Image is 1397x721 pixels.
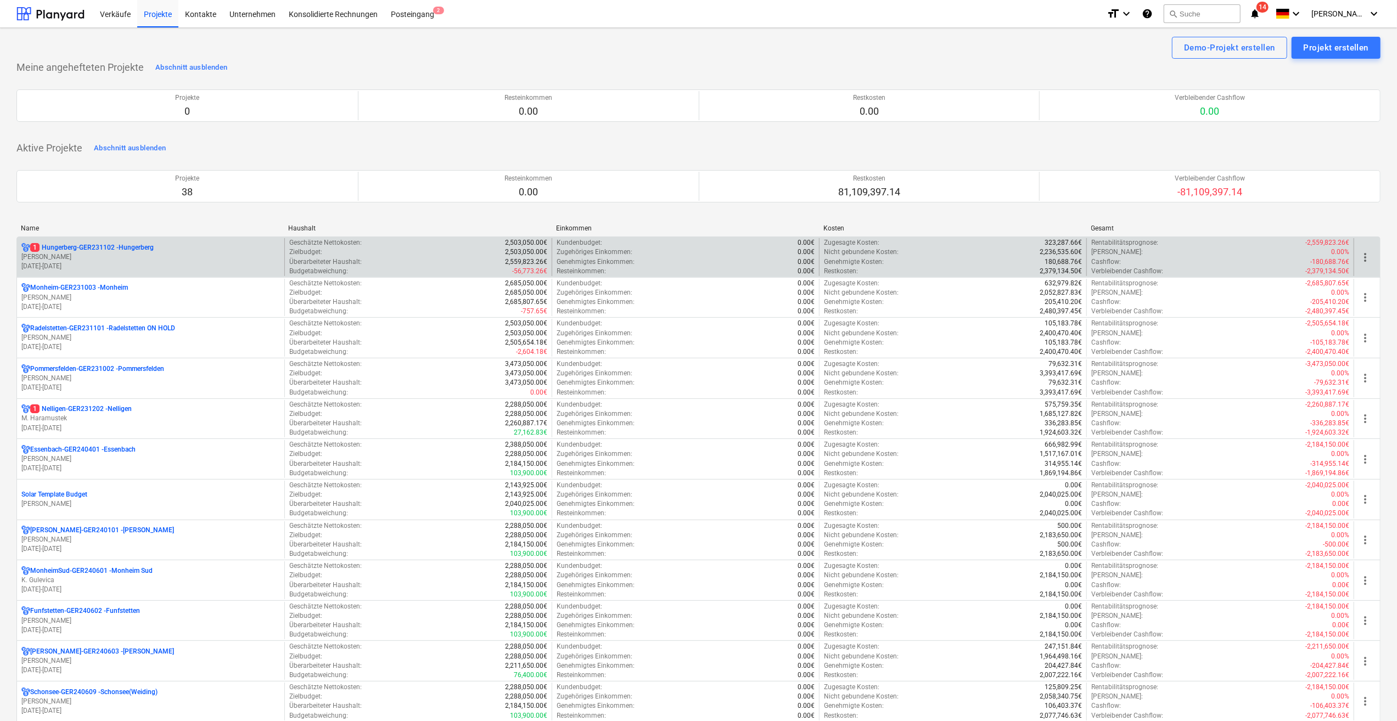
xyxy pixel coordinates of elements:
p: -3,473,050.00€ [1305,359,1349,369]
p: Resteinkommen : [557,388,606,397]
span: more_vert [1359,574,1372,587]
p: Projekte [175,174,199,183]
div: Für das Projekt sind mehrere Währungen aktiviert [21,688,30,697]
p: Rentabilitätsprognose : [1091,279,1158,288]
div: [PERSON_NAME]-GER240101 -[PERSON_NAME][PERSON_NAME][DATE]-[DATE] [21,526,280,554]
p: 0.00€ [798,419,815,428]
p: Cashflow : [1091,297,1121,307]
p: Zielbudget : [289,288,322,297]
div: MonheimSud-GER240601 -Monheim SudK. Gulevica[DATE]-[DATE] [21,566,280,594]
p: Nicht gebundene Kosten : [824,288,899,297]
p: 3,473,050.00€ [505,369,547,378]
p: Rentabilitätsprognose : [1091,359,1158,369]
button: Projekt erstellen [1292,37,1381,59]
p: 0.00€ [798,307,815,316]
p: Geschätzte Nettokosten : [289,319,362,328]
p: Resteinkommen : [557,347,606,357]
p: Genehmigte Kosten : [824,338,884,347]
p: [PERSON_NAME] [21,252,280,262]
p: [DATE] - [DATE] [21,302,280,312]
p: Genehmigte Kosten : [824,378,884,387]
p: [PERSON_NAME] : [1091,329,1143,338]
p: -180,688.76€ [1310,257,1349,267]
p: 2,288,050.00€ [505,400,547,409]
p: [PERSON_NAME]-GER240101 - [PERSON_NAME] [30,526,174,535]
p: Rentabilitätsprognose : [1091,238,1158,247]
div: Pommersfelden-GER231002 -Pommersfelden[PERSON_NAME][DATE]-[DATE] [21,364,280,392]
p: 0.00€ [798,440,815,449]
p: 2,288,050.00€ [505,409,547,419]
p: 2,400,470.40€ [1040,347,1082,357]
p: 336,283.85€ [1045,419,1082,428]
p: Genehmigte Kosten : [824,419,884,428]
p: 0.00% [1331,409,1349,419]
div: Für das Projekt sind mehrere Währungen aktiviert [21,243,30,252]
p: 0.00€ [798,400,815,409]
p: K. Gulevica [21,576,280,585]
button: Suche [1164,4,1241,23]
p: 0.00€ [798,347,815,357]
p: Genehmigte Kosten : [824,257,884,267]
p: -2,505,654.18€ [1305,319,1349,328]
p: Zielbudget : [289,329,322,338]
p: Zugesagte Kosten : [824,359,879,369]
span: [PERSON_NAME] [1311,9,1366,18]
span: more_vert [1359,655,1372,668]
i: keyboard_arrow_down [1289,7,1303,20]
p: 81,109,397.14 [838,185,900,199]
p: 575,759.35€ [1045,400,1082,409]
p: Überarbeiteter Haushalt : [289,459,362,469]
p: [PERSON_NAME] : [1091,449,1143,459]
div: Einkommen [556,224,815,232]
p: 1,517,167.01€ [1040,449,1082,459]
p: Budgetabweichung : [289,307,348,316]
span: more_vert [1359,291,1372,304]
p: 2,559,823.26€ [505,257,547,267]
p: 2,480,397.45€ [1040,307,1082,316]
p: 2,503,050.00€ [505,329,547,338]
p: 0.00% [1331,369,1349,378]
p: 0.00€ [798,279,815,288]
p: Nicht gebundene Kosten : [824,247,899,257]
span: more_vert [1359,412,1372,425]
p: Nicht gebundene Kosten : [824,329,899,338]
p: Verbleibender Cashflow [1175,174,1245,183]
p: 0.00€ [798,388,815,397]
p: 2,184,150.00€ [505,459,547,469]
p: Überarbeiteter Haushalt : [289,419,362,428]
span: more_vert [1359,493,1372,506]
p: 205,410.20€ [1045,297,1082,307]
p: [PERSON_NAME] [21,293,280,302]
p: Verbleibender Cashflow : [1091,347,1163,357]
p: 0.00€ [798,329,815,338]
p: -105,183.78€ [1310,338,1349,347]
p: Essenbach-GER240401 - Essenbach [30,445,136,454]
p: 2,260,887.17€ [505,419,547,428]
i: keyboard_arrow_down [1367,7,1381,20]
div: Für das Projekt sind mehrere Währungen aktiviert [21,566,30,576]
p: -2,559,823.26€ [1305,238,1349,247]
p: Zugesagte Kosten : [824,279,879,288]
p: Budgetabweichung : [289,388,348,397]
p: Budgetabweichung : [289,347,348,357]
p: 0.00€ [798,247,815,257]
p: 2,052,827.83€ [1040,288,1082,297]
p: Resteinkommen : [557,267,606,276]
p: [DATE] - [DATE] [21,544,280,554]
p: 0.00% [1331,247,1349,257]
p: Rentabilitätsprognose : [1091,400,1158,409]
i: keyboard_arrow_down [1120,7,1133,20]
p: Rentabilitätsprognose : [1091,440,1158,449]
p: 323,287.66€ [1045,238,1082,247]
span: more_vert [1359,533,1372,547]
span: more_vert [1359,614,1372,627]
p: [PERSON_NAME] [21,454,280,464]
div: Für das Projekt sind mehrere Währungen aktiviert [21,606,30,616]
p: Genehmigtes Einkommen : [557,338,635,347]
p: -79,632.31€ [1314,378,1349,387]
p: Kundenbudget : [557,400,602,409]
p: Hungerberg-GER231102 - Hungerberg [30,243,154,252]
div: Für das Projekt sind mehrere Währungen aktiviert [21,364,30,374]
p: Meine angehefteten Projekte [16,61,144,74]
p: -1,924,603.32€ [1305,428,1349,437]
